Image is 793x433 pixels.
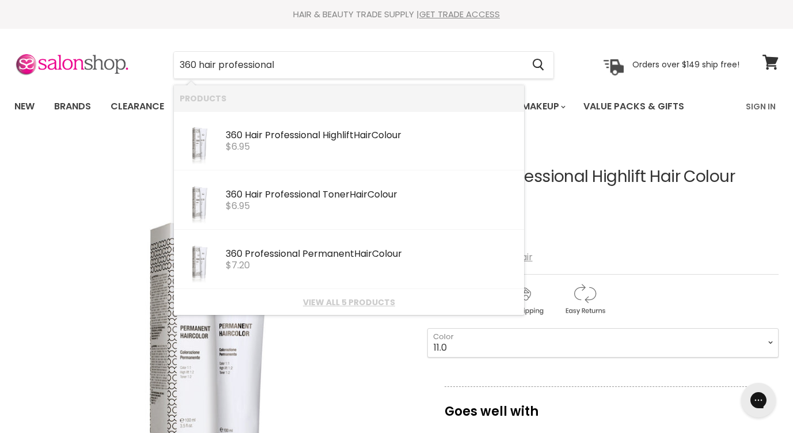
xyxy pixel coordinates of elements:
div: ssional Toner Colour [226,189,518,202]
input: Search [174,52,523,78]
b: Hair [245,188,263,201]
img: g.22_1_4_c5cc71cb-80d9-4fae-abd6-425750b48d86_200x.jpg [182,117,218,165]
a: New [6,94,43,119]
ul: Main menu [6,90,716,123]
b: Hair [354,247,372,260]
li: Products: 360 Hair Professional Highlift Hair Colour [174,111,524,170]
b: Hair [350,188,367,201]
li: Products: 360 Professional Permanent Hair Colour [174,230,524,289]
h1: 360 Hair Professional Highlift Hair Colour [427,168,779,186]
a: GET TRADE ACCESS [419,8,500,20]
li: Products [174,85,524,111]
li: View All [174,289,524,315]
img: returns.gif [554,282,615,317]
b: 360 [226,128,242,142]
div: ssional Highlift Colour [226,130,518,142]
a: View all 5 products [180,298,518,307]
b: Profe [265,128,290,142]
a: Brands [45,94,100,119]
p: Orders over $149 ship free! [632,59,739,70]
b: 360 [226,247,242,260]
span: $7.20 [226,259,250,272]
form: Product [173,51,554,79]
b: Hair [354,128,371,142]
a: Makeup [513,94,572,119]
b: 360 [226,188,242,201]
button: Search [523,52,553,78]
iframe: Gorgias live chat messenger [735,379,781,421]
span: $6.95 [226,199,250,212]
b: Profe [265,188,290,201]
a: Sign In [739,94,783,119]
img: g.22_1_4_854406b9-21bd-4a6d-afff-43264e91a06b_200x.jpg [182,176,218,225]
p: Goes well with [445,386,761,424]
img: g.22_1_4_200x.jpg [182,236,218,284]
a: Value Packs & Gifts [575,94,693,119]
span: $6.95 [226,140,250,153]
li: Products: 360 Hair Professional Toner Hair Colour [174,170,524,230]
div: ssional Permanent Colour [226,249,518,261]
b: Profe [245,247,270,260]
a: Clearance [102,94,173,119]
b: Hair [245,128,263,142]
